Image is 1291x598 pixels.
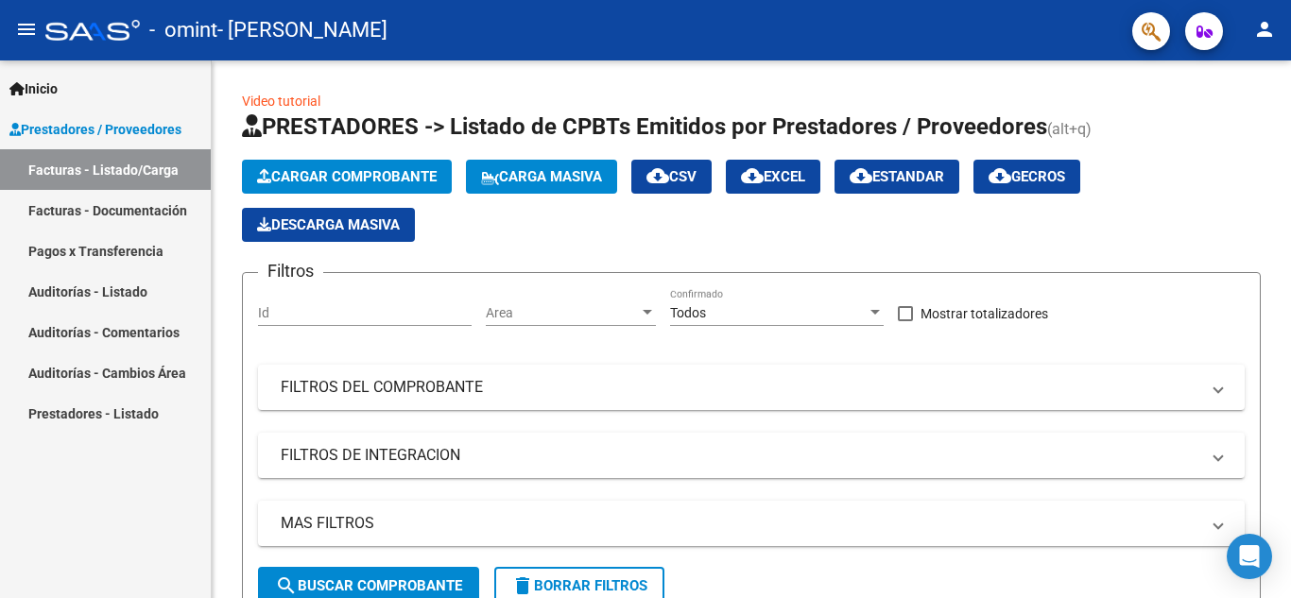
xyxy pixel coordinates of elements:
span: Inicio [9,78,58,99]
mat-icon: menu [15,18,38,41]
div: Open Intercom Messenger [1227,534,1272,579]
span: EXCEL [741,168,805,185]
button: Cargar Comprobante [242,160,452,194]
span: Mostrar totalizadores [921,302,1048,325]
mat-expansion-panel-header: FILTROS DE INTEGRACION [258,433,1245,478]
span: - [PERSON_NAME] [217,9,387,51]
span: Carga Masiva [481,168,602,185]
mat-icon: cloud_download [646,164,669,187]
button: CSV [631,160,712,194]
mat-panel-title: FILTROS DEL COMPROBANTE [281,377,1199,398]
mat-icon: delete [511,574,534,597]
a: Video tutorial [242,94,320,109]
mat-icon: cloud_download [989,164,1011,187]
button: Descarga Masiva [242,208,415,242]
mat-icon: person [1253,18,1276,41]
span: Prestadores / Proveedores [9,119,181,140]
mat-panel-title: FILTROS DE INTEGRACION [281,445,1199,466]
span: Area [486,305,639,321]
span: - omint [149,9,217,51]
span: Todos [670,305,706,320]
mat-expansion-panel-header: FILTROS DEL COMPROBANTE [258,365,1245,410]
mat-expansion-panel-header: MAS FILTROS [258,501,1245,546]
span: Borrar Filtros [511,577,647,594]
span: Estandar [850,168,944,185]
button: Estandar [835,160,959,194]
h3: Filtros [258,258,323,284]
span: Descarga Masiva [257,216,400,233]
span: Gecros [989,168,1065,185]
span: PRESTADORES -> Listado de CPBTs Emitidos por Prestadores / Proveedores [242,113,1047,140]
mat-panel-title: MAS FILTROS [281,513,1199,534]
button: Gecros [973,160,1080,194]
mat-icon: cloud_download [741,164,764,187]
app-download-masive: Descarga masiva de comprobantes (adjuntos) [242,208,415,242]
mat-icon: search [275,574,298,597]
span: Buscar Comprobante [275,577,462,594]
span: Cargar Comprobante [257,168,437,185]
mat-icon: cloud_download [850,164,872,187]
span: (alt+q) [1047,120,1092,138]
span: CSV [646,168,697,185]
button: EXCEL [726,160,820,194]
button: Carga Masiva [466,160,617,194]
